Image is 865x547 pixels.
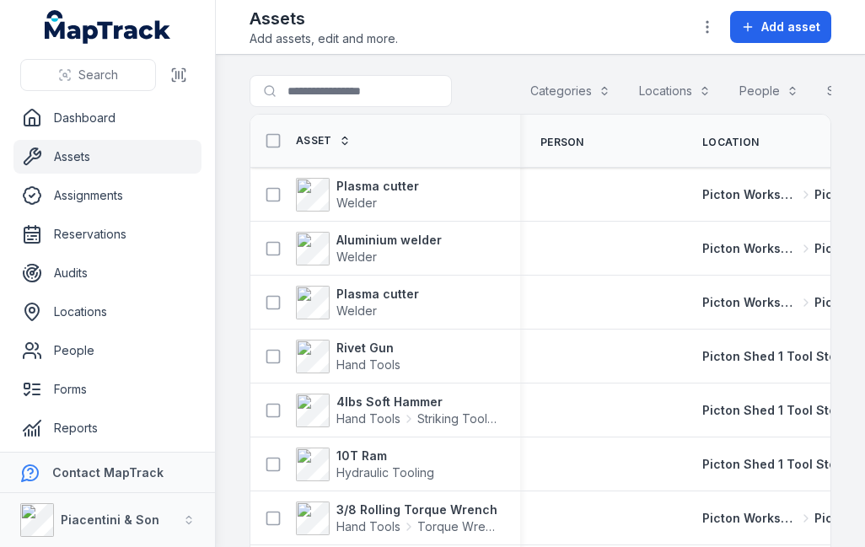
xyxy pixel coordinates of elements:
[336,196,377,210] span: Welder
[13,334,201,367] a: People
[13,295,201,329] a: Locations
[702,294,798,311] span: Picton Workshops & Bays
[250,30,398,47] span: Add assets, edit and more.
[78,67,118,83] span: Search
[45,10,171,44] a: MapTrack
[296,232,442,265] a: Aluminium welderWelder
[13,411,201,445] a: Reports
[417,518,500,535] span: Torque Wrench
[730,11,831,43] button: Add asset
[296,134,332,147] span: Asset
[336,501,500,518] strong: 3/8 Rolling Torque Wrench
[296,134,351,147] a: Asset
[13,217,201,251] a: Reservations
[336,410,400,427] span: Hand Tools
[250,7,398,30] h2: Assets
[728,75,809,107] button: People
[13,450,201,484] a: Alerts
[336,357,400,372] span: Hand Tools
[336,448,434,464] strong: 10T Ram
[296,394,500,427] a: 4lbs Soft HammerHand ToolsStriking Tools / Hammers
[702,186,798,203] span: Picton Workshops & Bays
[702,240,798,257] span: Picton Workshops & Bays
[540,136,584,149] span: Person
[296,178,419,212] a: Plasma cutterWelder
[417,410,500,427] span: Striking Tools / Hammers
[296,501,500,535] a: 3/8 Rolling Torque WrenchHand ToolsTorque Wrench
[761,19,820,35] span: Add asset
[336,286,419,303] strong: Plasma cutter
[13,140,201,174] a: Assets
[702,348,861,365] span: Picton Shed 1 Tool Store (Storage)
[52,465,164,480] strong: Contact MapTrack
[336,465,434,480] span: Hydraulic Tooling
[336,249,377,264] span: Welder
[628,75,722,107] button: Locations
[336,178,419,195] strong: Plasma cutter
[336,394,500,410] strong: 4lbs Soft Hammer
[296,286,419,319] a: Plasma cutterWelder
[13,256,201,290] a: Audits
[336,303,377,318] span: Welder
[296,340,400,373] a: Rivet GunHand Tools
[61,512,159,527] strong: Piacentini & Son
[13,373,201,406] a: Forms
[702,136,759,149] span: Location
[13,101,201,135] a: Dashboard
[702,510,798,527] span: Picton Workshops & Bays
[13,179,201,212] a: Assignments
[519,75,621,107] button: Categories
[336,518,400,535] span: Hand Tools
[296,448,434,481] a: 10T RamHydraulic Tooling
[20,59,156,91] button: Search
[336,232,442,249] strong: Aluminium welder
[336,340,400,357] strong: Rivet Gun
